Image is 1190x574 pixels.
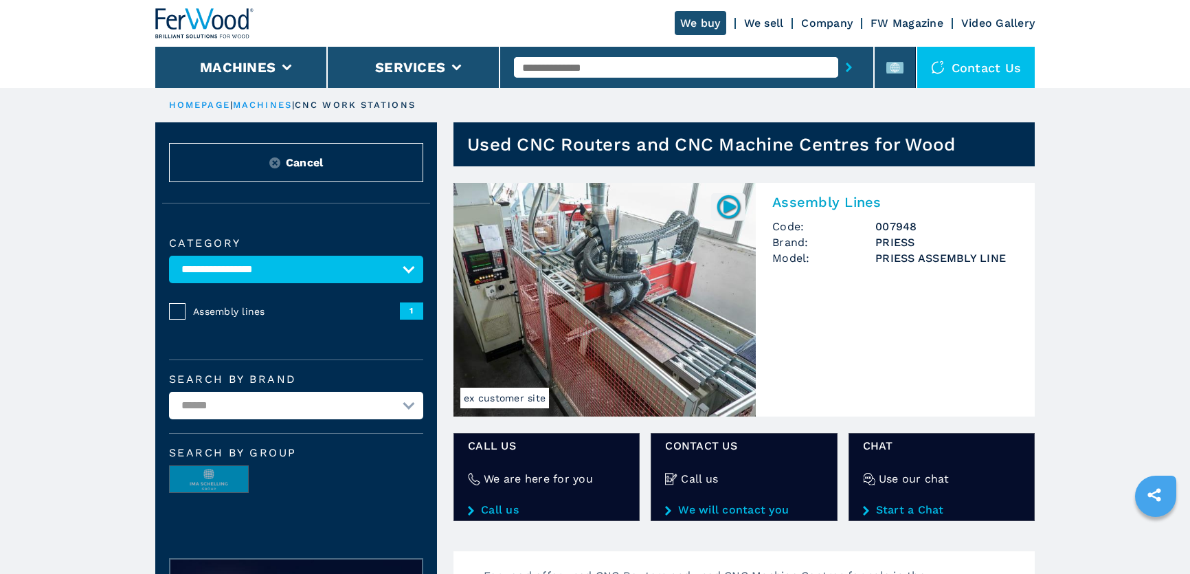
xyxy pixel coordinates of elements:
img: Reset [269,157,280,168]
span: ex customer site [460,388,549,408]
a: We sell [744,16,784,30]
p: cnc work stations [295,99,416,111]
span: CONTACT US [665,438,822,454]
span: | [292,100,295,110]
span: Assembly lines [193,305,400,318]
img: Call us [665,473,677,485]
a: sharethis [1137,478,1171,512]
span: Brand: [772,234,875,250]
img: We are here for you [468,473,480,485]
img: image [170,466,248,494]
button: ResetCancel [169,143,423,182]
a: FW Magazine [871,16,943,30]
h4: Use our chat [879,471,950,487]
a: We buy [675,11,726,35]
span: Cancel [286,155,324,170]
h4: Call us [681,471,718,487]
h3: 007948 [875,219,1018,234]
a: Video Gallery [961,16,1035,30]
h4: We are here for you [484,471,593,487]
a: Call us [468,504,625,516]
span: | [230,100,233,110]
img: Ferwood [155,8,254,38]
button: Machines [200,59,276,76]
img: Assembly Lines PRIESS PRIESS ASSEMBLY LINE [453,183,756,417]
h2: Assembly Lines [772,194,1018,210]
a: Assembly Lines PRIESS PRIESS ASSEMBLY LINEex customer site007948Assembly LinesCode:007948Brand:PR... [453,183,1035,417]
h1: Used CNC Routers and CNC Machine Centres for Wood [467,133,955,155]
span: Code: [772,219,875,234]
span: Model: [772,250,875,266]
img: Contact us [931,60,945,74]
span: 1 [400,302,423,319]
div: Contact us [917,47,1035,88]
a: Company [801,16,853,30]
a: machines [233,100,292,110]
span: Chat [863,438,1020,454]
a: HOMEPAGE [169,100,230,110]
img: 007948 [715,193,742,220]
span: Search by group [169,448,423,459]
iframe: Chat [1132,512,1180,564]
label: Search by brand [169,374,423,385]
h3: PRIESS ASSEMBLY LINE [875,250,1018,266]
span: Call us [468,438,625,454]
button: Services [375,59,445,76]
img: Use our chat [863,473,875,485]
h3: PRIESS [875,234,1018,250]
button: submit-button [838,52,860,83]
a: Start a Chat [863,504,1020,516]
label: Category [169,238,423,249]
a: We will contact you [665,504,822,516]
